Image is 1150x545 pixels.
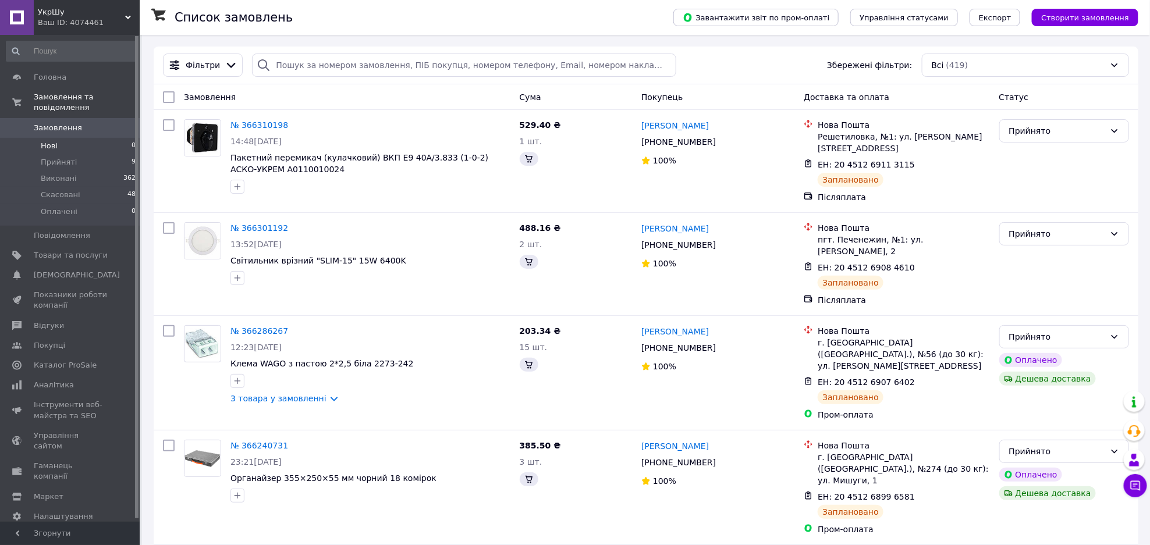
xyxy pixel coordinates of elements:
a: Світильник врізний "SLIM-15" 15W 6400K [230,256,406,265]
a: Фото товару [184,222,221,259]
span: Фільтри [186,59,220,71]
div: [PHONE_NUMBER] [639,340,718,356]
span: Cума [520,92,541,102]
span: Маркет [34,491,63,502]
div: Пром-оплата [818,409,989,421]
span: Замовлення [34,123,82,133]
div: Післяплата [818,191,989,203]
span: 1 шт. [520,137,542,146]
div: Оплачено [999,353,1062,367]
span: Товари та послуги [34,250,108,261]
span: 3 шт. [520,457,542,466]
span: 385.50 ₴ [520,441,561,450]
div: [PHONE_NUMBER] [639,454,718,471]
div: Нова Пошта [818,119,989,131]
div: Прийнято [1009,227,1105,240]
a: [PERSON_NAME] [641,120,709,131]
span: 2 шт. [520,240,542,249]
div: Нова Пошта [818,222,989,234]
button: Створити замовлення [1032,9,1138,26]
span: Інструменти веб-майстра та SEO [34,400,108,421]
div: г. [GEOGRAPHIC_DATA] ([GEOGRAPHIC_DATA].), №274 (до 30 кг): ул. Мишуги, 1 [818,451,989,486]
div: г. [GEOGRAPHIC_DATA] ([GEOGRAPHIC_DATA].), №56 (до 30 кг): ул. [PERSON_NAME][STREET_ADDRESS] [818,337,989,372]
div: Заплановано [818,276,883,290]
span: ЕН: 20 4512 6908 4610 [818,263,915,272]
a: № 366286267 [230,326,288,336]
div: [PHONE_NUMBER] [639,237,718,253]
span: Статус [999,92,1029,102]
span: 203.34 ₴ [520,326,561,336]
span: ЕН: 20 4512 6911 3115 [818,160,915,169]
a: № 366240731 [230,441,288,450]
a: Фото товару [184,325,221,362]
span: Нові [41,141,58,151]
span: [DEMOGRAPHIC_DATA] [34,270,120,280]
span: 362 [123,173,136,184]
span: Завантажити звіт по пром-оплаті [683,12,829,23]
div: Післяплата [818,294,989,306]
a: Фото товару [184,119,221,156]
span: Відгуки [34,320,64,331]
h1: Список замовлень [175,10,293,24]
span: 9 [132,157,136,168]
span: Налаштування [34,511,93,522]
button: Управління статусами [850,9,958,26]
a: Фото товару [184,440,221,477]
a: [PERSON_NAME] [641,440,709,452]
span: УкрШу [38,7,125,17]
span: Виконані [41,173,77,184]
img: Фото товару [185,120,220,156]
span: Повідомлення [34,230,90,241]
span: 100% [653,362,676,371]
span: Всі [932,59,944,71]
div: Дешева доставка [999,486,1096,500]
img: Фото товару [184,450,221,467]
span: Управління статусами [860,13,949,22]
img: Фото товару [184,329,221,358]
span: 48 [127,190,136,200]
a: Органайзер 355×250×55 мм чорний 18 комірок [230,473,436,483]
span: Аналітика [34,380,74,390]
div: Прийнято [1009,124,1105,137]
a: № 366301192 [230,223,288,233]
div: пгт. Печенежин, №1: ул. [PERSON_NAME], 2 [818,234,989,257]
div: Нова Пошта [818,440,989,451]
img: Фото товару [184,223,221,259]
div: Прийнято [1009,330,1105,343]
span: Замовлення та повідомлення [34,92,140,113]
div: Заплановано [818,173,883,187]
div: Пром-оплата [818,523,989,535]
a: Створити замовлення [1020,12,1138,22]
div: Нова Пошта [818,325,989,337]
span: 100% [653,476,676,486]
span: 529.40 ₴ [520,120,561,130]
span: Пакетний перемикач (кулачковий) ВКП Е9 40А/3.833 (1-0-2) АСКО-УКРЕМ A0110010024 [230,153,488,174]
a: № 366310198 [230,120,288,130]
div: Оплачено [999,468,1062,482]
button: Чат з покупцем [1124,474,1147,497]
span: Головна [34,72,66,83]
a: [PERSON_NAME] [641,326,709,337]
span: Експорт [979,13,1011,22]
span: Показники роботи компанії [34,290,108,311]
span: Покупець [641,92,683,102]
span: 100% [653,259,676,268]
span: Покупці [34,340,65,351]
span: Замовлення [184,92,236,102]
span: ЕН: 20 4512 6907 6402 [818,377,915,387]
span: Гаманець компанії [34,461,108,482]
a: [PERSON_NAME] [641,223,709,234]
button: Завантажити звіт по пром-оплаті [673,9,839,26]
span: ЕН: 20 4512 6899 6581 [818,492,915,501]
a: 3 товара у замовленні [230,394,326,403]
span: Управління сайтом [34,430,108,451]
div: Ваш ID: 4074461 [38,17,140,28]
a: Клема WAGO з пастою 2*2,5 біла 2273-242 [230,359,414,368]
span: Каталог ProSale [34,360,97,371]
div: [PHONE_NUMBER] [639,134,718,150]
span: (419) [946,60,968,70]
span: Прийняті [41,157,77,168]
